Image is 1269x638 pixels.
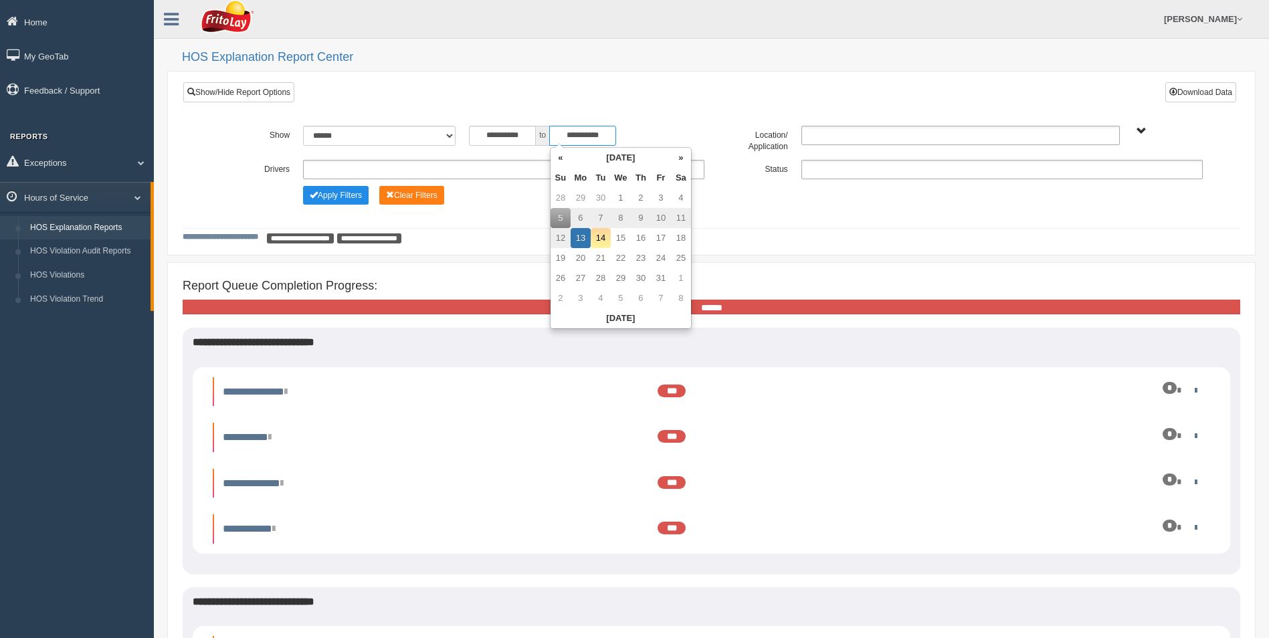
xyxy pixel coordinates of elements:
td: 19 [551,248,571,268]
td: 8 [671,288,691,308]
h4: Report Queue Completion Progress: [183,280,1240,293]
button: Download Data [1165,82,1236,102]
td: 7 [651,288,671,308]
span: to [536,126,549,146]
th: Fr [651,168,671,188]
td: 8 [611,208,631,228]
li: Expand [213,377,1210,407]
td: 22 [611,248,631,268]
th: [DATE] [571,148,671,168]
td: 29 [611,268,631,288]
button: Change Filter Options [379,186,444,205]
td: 24 [651,248,671,268]
a: HOS Violations [24,263,151,288]
td: 1 [611,188,631,208]
th: Th [631,168,651,188]
label: Status [711,160,794,176]
td: 18 [671,228,691,248]
th: Tu [591,168,611,188]
li: Expand [213,423,1210,452]
td: 4 [591,288,611,308]
td: 4 [671,188,691,208]
th: [DATE] [551,308,691,328]
td: 1 [671,268,691,288]
th: « [551,148,571,168]
td: 2 [551,288,571,308]
td: 3 [571,288,591,308]
td: 21 [591,248,611,268]
td: 3 [651,188,671,208]
label: Drivers [213,160,296,176]
td: 16 [631,228,651,248]
a: Show/Hide Report Options [183,82,294,102]
td: 11 [671,208,691,228]
a: HOS Explanation Reports [24,216,151,240]
td: 30 [591,188,611,208]
td: 26 [551,268,571,288]
th: We [611,168,631,188]
th: » [671,148,691,168]
h2: HOS Explanation Report Center [182,51,1256,64]
td: 14 [591,228,611,248]
td: 6 [571,208,591,228]
td: 25 [671,248,691,268]
td: 20 [571,248,591,268]
td: 23 [631,248,651,268]
td: 30 [631,268,651,288]
td: 17 [651,228,671,248]
td: 6 [631,288,651,308]
td: 13 [571,228,591,248]
a: HOS Violation Trend [24,288,151,312]
td: 5 [611,288,631,308]
td: 9 [631,208,651,228]
label: Location/ Application [711,126,794,153]
td: 27 [571,268,591,288]
li: Expand [213,469,1210,498]
th: Mo [571,168,591,188]
label: Show [213,126,296,142]
td: 15 [611,228,631,248]
th: Su [551,168,571,188]
li: Expand [213,514,1210,544]
td: 10 [651,208,671,228]
td: 28 [591,268,611,288]
td: 29 [571,188,591,208]
th: Sa [671,168,691,188]
a: HOS Violation Audit Reports [24,239,151,263]
td: 2 [631,188,651,208]
td: 28 [551,188,571,208]
td: 5 [551,208,571,228]
td: 12 [551,228,571,248]
td: 7 [591,208,611,228]
button: Change Filter Options [303,186,369,205]
td: 31 [651,268,671,288]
